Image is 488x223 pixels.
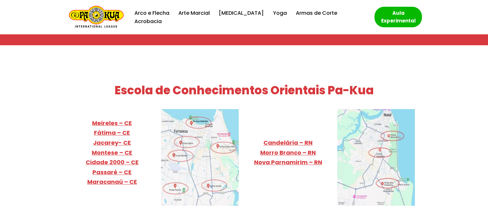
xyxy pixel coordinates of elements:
a: Escola de Conhecimentos Orientais Pa-Kua Uma escola para toda família [66,6,124,29]
div: Menu primário [133,9,365,26]
a: [MEDICAL_DATA] [219,9,264,17]
a: Candelária – RN [263,139,312,147]
a: Armas de Corte [295,9,337,17]
a: Morro Branco – RNNova Parnamirim – RN [254,149,322,167]
a: Maracanaú – CE [87,178,137,186]
a: Arco e Flecha [134,9,169,17]
a: Aula Experimental [374,7,422,27]
a: Acrobacia [134,17,162,26]
h2: Escola de Conhecimentos Orientais Pa-Kua [3,81,486,100]
a: Arte Marcial [178,9,210,17]
a: Yoga [273,9,287,17]
a: Meireles – CEFátima – CEJacarey- CEMontese – CECidade 2000 – CEPassaré – CE [86,119,139,176]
